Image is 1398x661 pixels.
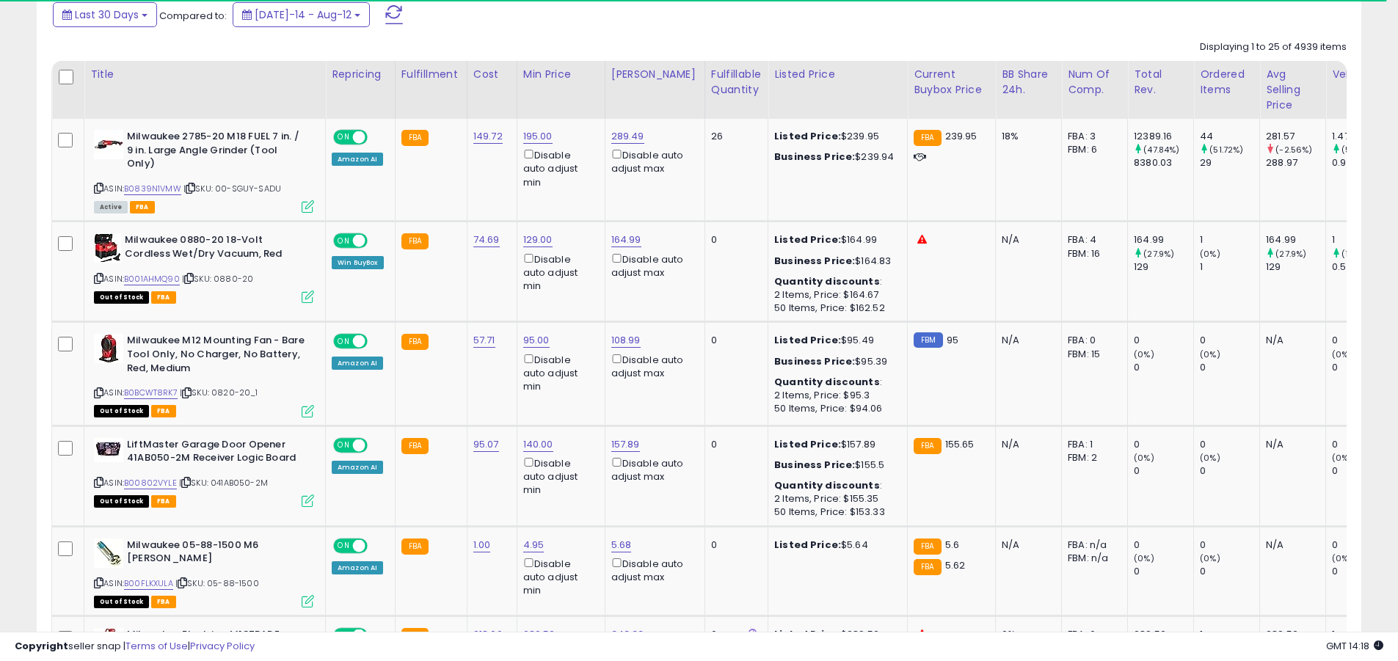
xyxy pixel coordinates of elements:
[332,67,389,82] div: Repricing
[15,640,255,654] div: seller snap | |
[774,233,896,246] div: $164.99
[1134,67,1187,98] div: Total Rev.
[94,334,314,415] div: ASIN:
[774,255,896,268] div: $164.83
[611,147,693,175] div: Disable auto adjust max
[611,455,693,483] div: Disable auto adjust max
[365,131,389,144] span: OFF
[774,478,880,492] b: Quantity discounts
[774,355,896,368] div: $95.39
[774,333,841,347] b: Listed Price:
[90,67,319,82] div: Title
[473,233,500,247] a: 74.69
[130,201,155,213] span: FBA
[159,9,227,23] span: Compared to:
[125,639,188,653] a: Terms of Use
[180,387,258,398] span: | SKU: 0820-20_1
[774,254,855,268] b: Business Price:
[774,67,901,82] div: Listed Price
[473,437,499,452] a: 95.07
[151,596,176,608] span: FBA
[1134,464,1193,478] div: 0
[365,335,389,348] span: OFF
[914,332,942,348] small: FBM
[1134,334,1193,347] div: 0
[151,291,176,304] span: FBA
[151,495,176,508] span: FBA
[914,67,989,98] div: Current Buybox Price
[774,538,841,552] b: Listed Price:
[947,333,958,347] span: 95
[711,538,757,552] div: 0
[401,538,429,555] small: FBA
[1332,233,1391,246] div: 1
[523,333,550,348] a: 95.00
[1332,452,1353,464] small: (0%)
[1134,552,1154,564] small: (0%)
[1266,334,1314,347] div: N/A
[1200,40,1347,54] div: Displaying 1 to 25 of 4939 items
[473,333,495,348] a: 57.71
[523,455,594,497] div: Disable auto adjust min
[401,67,461,82] div: Fulfillment
[1002,67,1055,98] div: BB Share 24h.
[1068,67,1121,98] div: Num of Comp.
[1200,233,1259,246] div: 1
[1068,334,1116,347] div: FBA: 0
[611,333,641,348] a: 108.99
[774,129,841,143] b: Listed Price:
[332,153,383,166] div: Amazon AI
[1200,348,1220,360] small: (0%)
[255,7,352,22] span: [DATE]-14 - Aug-12
[711,334,757,347] div: 0
[335,131,353,144] span: ON
[1275,144,1312,156] small: (-2.56%)
[179,477,268,489] span: | SKU: 041AB050-2M
[1002,438,1050,451] div: N/A
[611,251,693,280] div: Disable auto adjust max
[94,438,314,506] div: ASIN:
[182,273,253,285] span: | SKU: 0880-20
[611,555,693,584] div: Disable auto adjust max
[1332,538,1391,552] div: 0
[1332,260,1391,274] div: 0.5
[1002,538,1050,552] div: N/A
[190,639,255,653] a: Privacy Policy
[473,538,491,552] a: 1.00
[945,538,959,552] span: 5.6
[94,130,123,159] img: 31V7je14OmL._SL40_.jpg
[1134,156,1193,169] div: 8380.03
[1266,538,1314,552] div: N/A
[1068,438,1116,451] div: FBA: 1
[1266,233,1325,246] div: 164.99
[774,376,896,389] div: :
[774,130,896,143] div: $239.95
[94,201,128,213] span: All listings currently available for purchase on Amazon
[1200,156,1259,169] div: 29
[711,233,757,246] div: 0
[774,459,896,472] div: $155.5
[94,538,314,607] div: ASIN:
[365,439,389,451] span: OFF
[124,387,178,399] a: B0BCWT8RK7
[774,150,896,164] div: $239.94
[1332,438,1391,451] div: 0
[1068,348,1116,361] div: FBM: 15
[1200,361,1259,374] div: 0
[523,67,599,82] div: Min Price
[15,639,68,653] strong: Copyright
[175,577,259,589] span: | SKU: 05-88-1500
[611,67,699,82] div: [PERSON_NAME]
[774,389,896,402] div: 2 Items, Price: $95.3
[127,130,305,175] b: Milwaukee 2785-20 M18 FUEL 7 in. / 9 in. Large Angle Grinder (Tool Only)
[1134,233,1193,246] div: 164.99
[94,233,121,263] img: 41A9rX1B4bL._SL40_.jpg
[1209,144,1243,156] small: (51.72%)
[611,233,641,247] a: 164.99
[124,577,173,590] a: B00FLKXULA
[1200,130,1259,143] div: 44
[1266,130,1325,143] div: 281.57
[127,334,305,379] b: Milwaukee M12 Mounting Fan - Bare Tool Only, No Charger, No Battery, Red, Medium
[473,67,511,82] div: Cost
[53,2,157,27] button: Last 30 Days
